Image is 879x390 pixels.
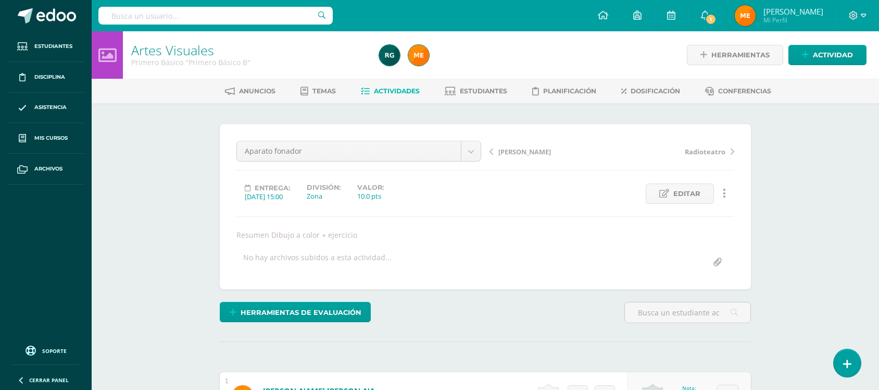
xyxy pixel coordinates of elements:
[34,134,68,142] span: Mis cursos
[718,87,771,95] span: Conferencias
[243,252,392,273] div: No hay archivos subidos a esta actividad...
[239,87,275,95] span: Anuncios
[357,184,384,191] label: Valor:
[357,191,384,201] div: 10.0 pts
[631,87,680,95] span: Dosificación
[232,230,738,240] div: Resumen Dibujo a color + ejercicio
[685,147,725,156] span: Radioteatro
[131,41,214,59] a: Artes Visuales
[225,83,275,100] a: Anuncios
[612,146,734,156] a: Radioteatro
[361,83,420,100] a: Actividades
[34,42,72,51] span: Estudiantes
[34,165,62,173] span: Archivos
[131,43,367,57] h1: Artes Visuales
[374,87,420,95] span: Actividades
[408,45,429,66] img: 700be974b67557735c3dfbb131833c31.png
[8,62,83,93] a: Disciplina
[12,343,79,357] a: Soporte
[543,87,596,95] span: Planificación
[379,45,400,66] img: e044b199acd34bf570a575bac584e1d1.png
[237,141,481,161] a: Aparato fonador
[735,5,756,26] img: 700be974b67557735c3dfbb131833c31.png
[763,6,823,17] span: [PERSON_NAME]
[8,31,83,62] a: Estudiantes
[532,83,596,100] a: Planificación
[687,45,783,65] a: Herramientas
[8,123,83,154] a: Mis cursos
[307,184,341,191] label: División:
[460,87,507,95] span: Estudiantes
[445,83,507,100] a: Estudiantes
[220,302,371,322] a: Herramientas de evaluación
[489,146,612,156] a: [PERSON_NAME]
[788,45,867,65] a: Actividad
[245,141,453,161] span: Aparato fonador
[8,93,83,124] a: Asistencia
[705,14,717,25] span: 1
[813,45,853,65] span: Actividad
[621,83,680,100] a: Dosificación
[625,302,750,323] input: Busca un estudiante aquí...
[705,83,771,100] a: Conferencias
[34,73,65,81] span: Disciplina
[34,103,67,112] span: Asistencia
[245,192,290,201] div: [DATE] 15:00
[29,376,69,384] span: Cerrar panel
[763,16,823,25] span: Mi Perfil
[711,45,770,65] span: Herramientas
[241,303,361,322] span: Herramientas de evaluación
[307,191,341,201] div: Zona
[8,154,83,185] a: Archivos
[300,83,336,100] a: Temas
[42,347,67,355] span: Soporte
[255,184,290,192] span: Entrega:
[498,147,551,156] span: [PERSON_NAME]
[673,184,700,203] span: Editar
[98,7,333,25] input: Busca un usuario...
[131,57,367,67] div: Primero Básico 'Primero Básico B'
[312,87,336,95] span: Temas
